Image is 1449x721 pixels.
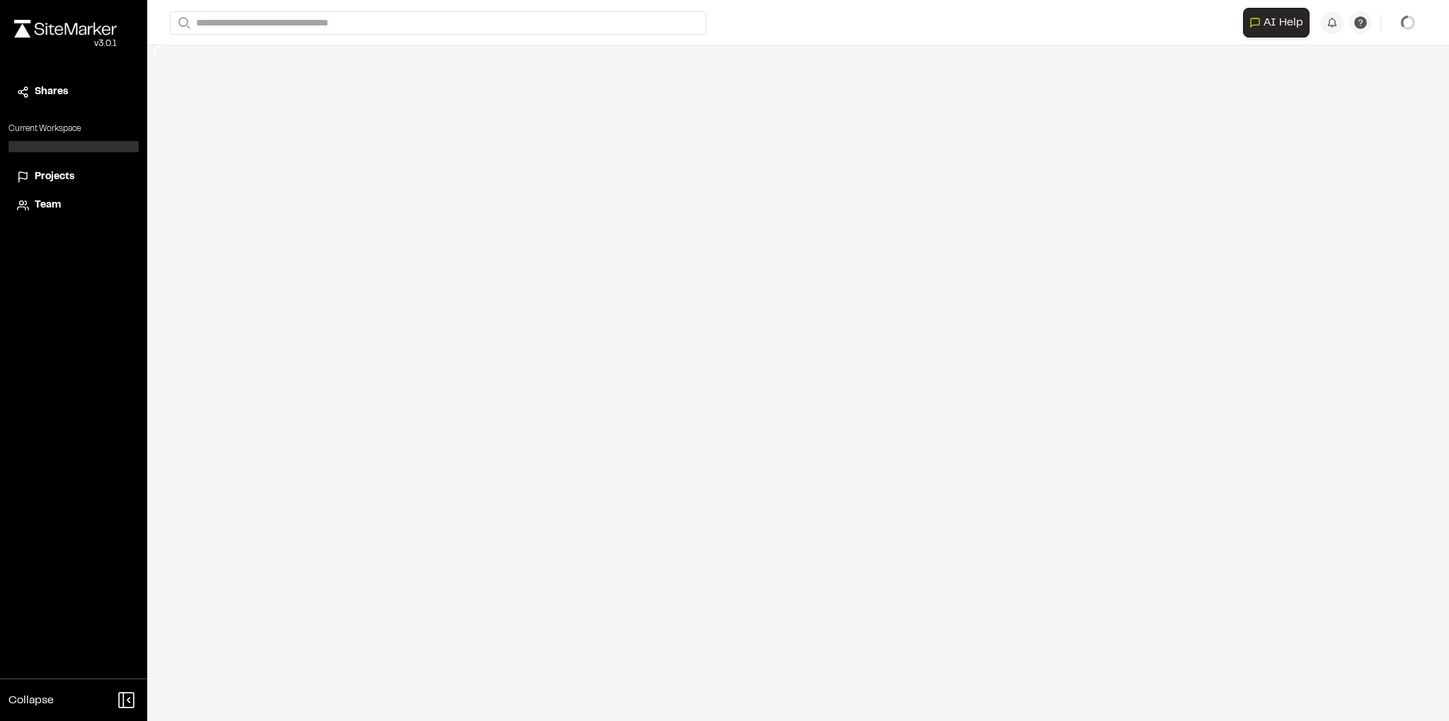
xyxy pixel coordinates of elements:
[14,38,117,50] div: Oh geez...please don't...
[1243,8,1315,38] div: Open AI Assistant
[8,692,54,709] span: Collapse
[17,198,130,213] a: Team
[17,84,130,100] a: Shares
[14,20,117,38] img: rebrand.png
[8,123,139,135] p: Current Workspace
[35,198,61,213] span: Team
[35,84,68,100] span: Shares
[1243,8,1310,38] button: Open AI Assistant
[35,169,74,185] span: Projects
[170,11,195,35] button: Search
[17,169,130,185] a: Projects
[1264,14,1303,31] span: AI Help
